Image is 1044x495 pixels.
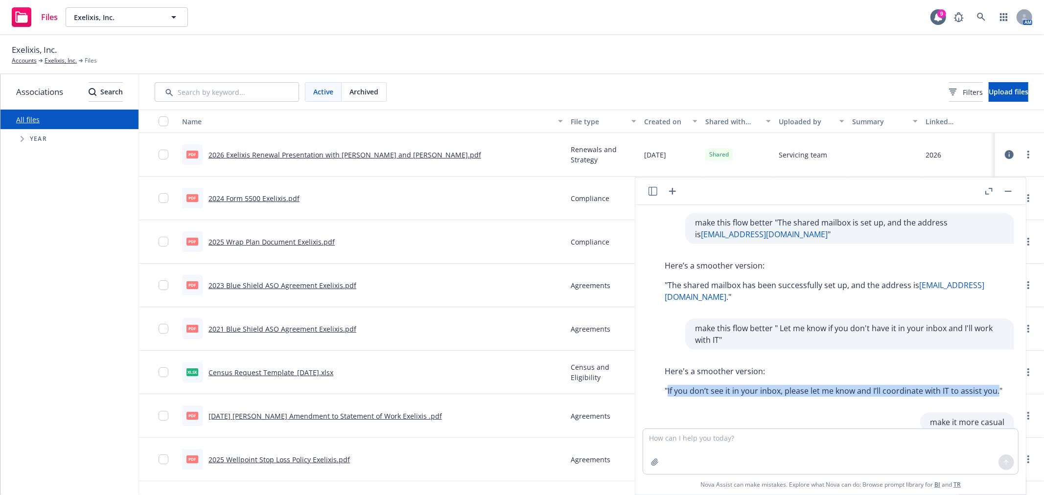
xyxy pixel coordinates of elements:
div: 2026 [926,150,941,160]
div: Tree Example [0,129,139,149]
a: [DATE] [PERSON_NAME] Amendment to Statement of Work Exelixis .pdf [209,411,442,421]
a: Files [8,3,62,31]
span: pdf [186,151,198,158]
span: Renewals and Strategy [571,144,636,165]
span: Files [85,56,97,65]
input: Search by keyword... [155,82,299,102]
span: Archived [349,87,378,97]
div: File type [571,116,626,127]
span: pdf [186,238,198,245]
span: pdf [186,455,198,463]
a: more [1022,192,1034,204]
span: Active [313,87,333,97]
input: Select all [159,116,168,126]
button: Linked associations [922,110,995,133]
span: Agreements [571,411,610,421]
input: Toggle Row Selected [159,237,168,247]
div: Name [182,116,552,127]
a: more [1022,236,1034,247]
div: Search [89,83,123,101]
span: Servicing team [779,150,827,160]
div: Uploaded by [779,116,834,127]
p: "If you don’t see it in your inbox, please let me know and I’ll coordinate with IT to assist you." [665,385,1002,397]
a: 2021 Blue Shield ASO Agreement Exelixis.pdf [209,324,356,334]
button: Filters [949,82,983,102]
span: Agreements [571,324,610,334]
input: Toggle Row Selected [159,193,168,203]
p: make it more casual [930,416,1004,428]
button: Summary [848,110,922,133]
span: Compliance [571,237,609,247]
a: more [1022,323,1034,335]
input: Toggle Row Selected [159,411,168,421]
a: 2023 Blue Shield ASO Agreement Exelixis.pdf [209,281,356,290]
a: TR [953,480,961,489]
span: Upload files [989,87,1028,96]
p: make this flow better " Let me know if you don't have it in your inbox and I'll work with IT" [695,322,1004,346]
a: Switch app [994,7,1014,27]
button: SearchSearch [89,82,123,102]
span: Exelixis, Inc. [12,44,57,56]
p: "The shared mailbox has been successfully set up, and the address is ." [665,279,1004,303]
div: Summary [852,116,907,127]
input: Toggle Row Selected [159,454,168,464]
a: Census Request Template_[DATE].xlsx [209,368,333,377]
span: Nova Assist can make mistakes. Explore what Nova can do: Browse prompt library for and [700,474,961,495]
a: BI [934,480,940,489]
button: Upload files [989,82,1028,102]
a: 2025 Wellpoint Stop Loss Policy Exelixis.pdf [209,455,350,464]
div: Shared with client [705,116,760,127]
a: [EMAIL_ADDRESS][DOMAIN_NAME] [701,229,828,240]
span: pdf [186,412,198,419]
input: Toggle Row Selected [159,150,168,159]
a: Report a Bug [949,7,969,27]
p: Here’s a smoother version: [665,260,1004,271]
a: Search [972,7,991,27]
span: xlsx [186,368,198,376]
div: Linked associations [926,116,991,127]
div: 9 [937,9,946,18]
a: more [1022,453,1034,465]
span: Compliance [571,193,609,203]
a: more [1022,410,1034,422]
button: Name [178,110,567,133]
a: 2025 Wrap Plan Document Exelixis.pdf [209,237,335,247]
a: All files [16,115,40,124]
span: pdf [186,281,198,289]
span: pdf [186,325,198,332]
input: Toggle Row Selected [159,324,168,334]
p: Here's a smoother version: [665,365,1002,377]
span: Agreements [571,454,610,465]
span: Agreements [571,280,610,291]
button: Uploaded by [775,110,848,133]
a: 2026 Exelixis Renewal Presentation with [PERSON_NAME] and [PERSON_NAME].pdf [209,150,481,159]
span: Filters [949,87,983,97]
a: more [1022,149,1034,160]
a: Accounts [12,56,37,65]
a: more [1022,366,1034,378]
button: Shared with client [701,110,775,133]
span: pdf [186,194,198,202]
button: Created on [640,110,701,133]
div: Created on [644,116,687,127]
a: 2024 Form 5500 Exelixis.pdf [209,194,300,203]
span: Exelixis, Inc. [74,12,159,22]
button: Exelixis, Inc. [66,7,188,27]
svg: Search [89,88,96,96]
span: Files [41,13,58,21]
a: Exelixis, Inc. [45,56,77,65]
span: Shared [709,150,729,159]
span: [DATE] [644,150,666,160]
p: make this flow better "The shared mailbox is set up, and the address is " [695,217,1004,240]
span: Associations [16,86,63,98]
button: File type [567,110,640,133]
input: Toggle Row Selected [159,280,168,290]
a: more [1022,279,1034,291]
span: Year [30,136,47,142]
input: Toggle Row Selected [159,367,168,377]
span: Census and Eligibility [571,362,636,382]
span: Filters [963,87,983,97]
